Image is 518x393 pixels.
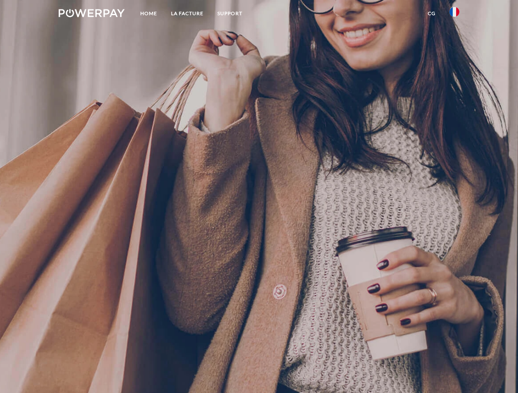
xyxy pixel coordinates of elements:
[164,6,210,21] a: LA FACTURE
[210,6,249,21] a: Support
[133,6,164,21] a: Home
[59,9,125,17] img: logo-powerpay-white.svg
[450,7,459,17] img: fr
[421,6,443,21] a: CG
